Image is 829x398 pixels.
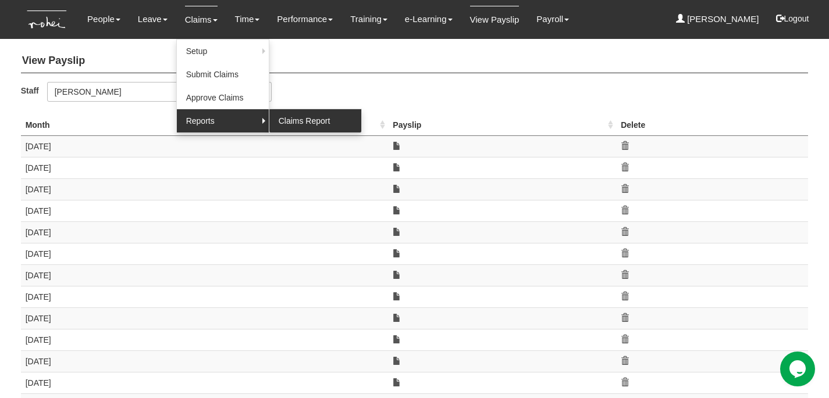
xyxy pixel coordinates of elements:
div: [PERSON_NAME] [55,86,257,98]
a: e-Learning [405,6,453,33]
a: Performance [277,6,333,33]
button: Logout [768,5,817,33]
th: Delete [616,114,808,136]
a: Claims [185,6,218,33]
a: Training [350,6,387,33]
a: View Payslip [470,6,520,33]
td: [DATE] [21,178,389,200]
button: [PERSON_NAME] [47,82,272,102]
td: [DATE] [21,200,389,221]
td: [DATE] [21,307,389,329]
th: Payslip : activate to sort column ascending [388,114,616,136]
td: [DATE] [21,221,389,243]
a: Submit Claims [177,63,269,86]
a: Payroll [536,6,569,33]
iframe: chat widget [780,352,817,386]
label: Staff [21,82,47,99]
td: [DATE] [21,264,389,286]
td: [DATE] [21,135,389,157]
a: Reports [177,109,269,132]
a: Setup [177,40,269,63]
a: People [87,6,120,33]
h4: View Payslip [21,49,809,73]
td: [DATE] [21,372,389,393]
th: Month : activate to sort column ascending [21,114,389,136]
td: [DATE] [21,243,389,264]
td: [DATE] [21,329,389,350]
a: Approve Claims [177,86,269,109]
a: Claims Report [269,109,361,132]
td: [DATE] [21,286,389,307]
td: [DATE] [21,157,389,178]
td: [DATE] [21,350,389,372]
a: Time [235,6,260,33]
a: [PERSON_NAME] [676,6,759,33]
a: Leave [138,6,168,33]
